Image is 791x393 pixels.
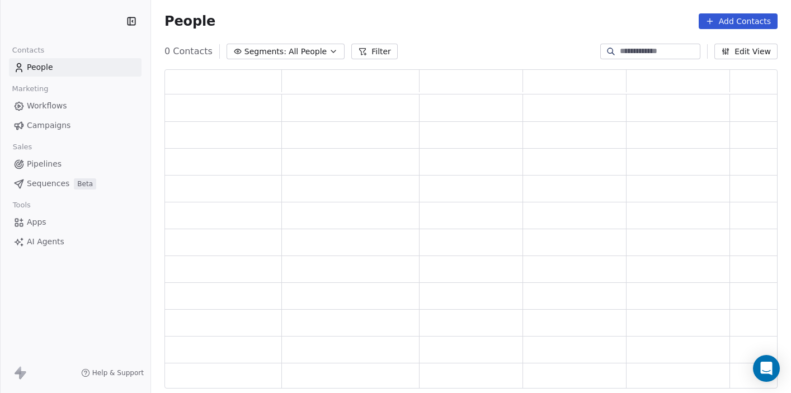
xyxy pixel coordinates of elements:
button: Add Contacts [699,13,778,29]
span: Tools [8,197,35,214]
span: AI Agents [27,236,64,248]
a: Campaigns [9,116,142,135]
span: Sales [8,139,37,155]
a: AI Agents [9,233,142,251]
button: Filter [351,44,398,59]
button: Edit View [714,44,778,59]
span: People [164,13,215,30]
a: Pipelines [9,155,142,173]
div: Open Intercom Messenger [753,355,780,382]
a: People [9,58,142,77]
span: Contacts [7,42,49,59]
span: 0 Contacts [164,45,213,58]
a: SequencesBeta [9,174,142,193]
span: Campaigns [27,120,70,131]
span: Segments: [244,46,286,58]
span: Pipelines [27,158,62,170]
span: Apps [27,216,46,228]
a: Help & Support [81,368,144,377]
span: Help & Support [92,368,144,377]
span: Marketing [7,81,53,97]
span: Beta [74,178,96,190]
span: All People [289,46,327,58]
span: People [27,61,53,73]
a: Workflows [9,97,142,115]
a: Apps [9,213,142,231]
span: Sequences [27,178,69,190]
span: Workflows [27,100,67,112]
